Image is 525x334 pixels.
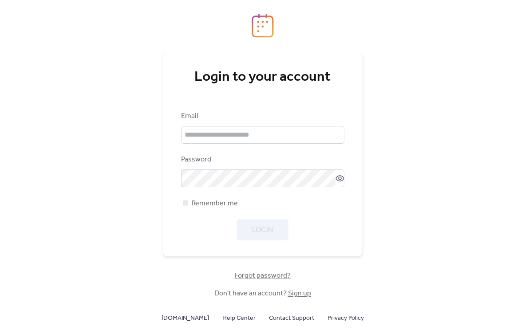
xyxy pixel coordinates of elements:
span: Privacy Policy [328,313,364,324]
a: Sign up [288,287,311,300]
span: Don't have an account? [214,288,311,299]
div: Email [181,111,343,122]
a: Contact Support [269,312,314,323]
a: Privacy Policy [328,312,364,323]
a: Forgot password? [235,273,291,278]
span: Remember me [192,198,238,209]
a: Help Center [222,312,256,323]
img: logo [252,14,274,38]
a: [DOMAIN_NAME] [162,312,209,323]
span: Help Center [222,313,256,324]
div: Password [181,154,343,165]
span: Contact Support [269,313,314,324]
span: [DOMAIN_NAME] [162,313,209,324]
div: Login to your account [181,68,344,86]
span: Forgot password? [235,271,291,281]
